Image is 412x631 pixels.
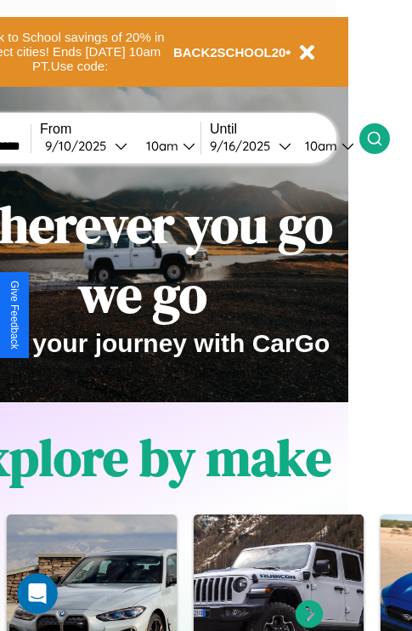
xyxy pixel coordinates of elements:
[296,138,341,154] div: 10am
[291,137,359,155] button: 10am
[17,573,58,614] iframe: Intercom live chat
[133,137,200,155] button: 10am
[40,122,200,137] label: From
[45,138,115,154] div: 9 / 10 / 2025
[210,122,359,137] label: Until
[173,45,286,60] b: BACK2SCHOOL20
[40,137,133,155] button: 9/10/2025
[210,138,279,154] div: 9 / 16 / 2025
[138,138,183,154] div: 10am
[8,281,20,350] div: Give Feedback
